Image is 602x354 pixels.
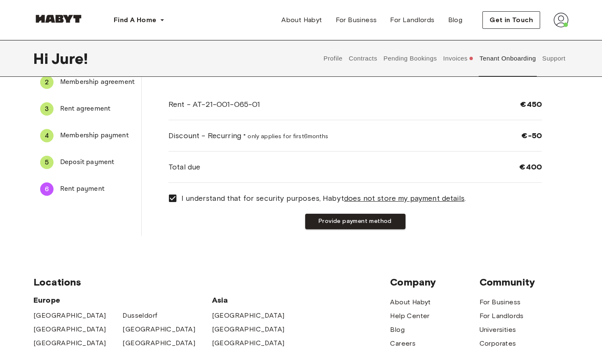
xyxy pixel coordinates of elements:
button: Profile [322,40,344,77]
span: Membership agreement [60,77,135,87]
a: Blog [390,325,405,335]
a: Universities [480,325,516,335]
div: 3Rent agreement [33,99,141,119]
button: Tenant Onboarding [479,40,537,77]
span: €450 [520,99,542,109]
span: €-50 [521,131,542,141]
a: [GEOGRAPHIC_DATA] [212,324,285,334]
button: Support [541,40,566,77]
img: Habyt [33,15,84,23]
button: Find A Home [107,12,171,28]
button: Provide payment method [305,214,406,229]
a: Blog [441,12,469,28]
span: €400 [519,162,542,172]
div: 2Membership agreement [33,72,141,92]
div: 6Rent payment [33,179,141,199]
span: Hi [33,50,51,67]
a: For Landlords [480,311,524,321]
button: Get in Touch [482,11,540,29]
a: About Habyt [390,297,431,307]
span: Get in Touch [490,15,533,25]
div: 2 [40,76,54,89]
a: Careers [390,339,416,349]
span: For Landlords [390,15,434,25]
button: Invoices [442,40,474,77]
div: 5 [40,156,54,169]
span: About Habyt [281,15,322,25]
div: 3 [40,102,54,116]
a: [GEOGRAPHIC_DATA] [33,311,106,321]
span: Blog [448,15,463,25]
a: [GEOGRAPHIC_DATA] [33,338,106,348]
a: For Business [480,297,521,307]
span: Rent agreement [60,104,135,114]
span: Locations [33,276,390,288]
span: Total due [168,162,200,172]
a: [GEOGRAPHIC_DATA] [33,324,106,334]
span: * only applies for first 6 months [243,133,328,140]
a: For Business [329,12,384,28]
a: [GEOGRAPHIC_DATA] [212,311,285,321]
span: Company [390,276,479,288]
button: Contracts [348,40,378,77]
div: 5Deposit payment [33,152,141,172]
a: [GEOGRAPHIC_DATA] [122,338,195,348]
span: I understand that for security purposes, Habyt . [181,193,466,204]
a: Corporates [480,339,516,349]
u: does not store my payment details [344,194,464,203]
span: Europe [33,295,212,305]
span: Asia [212,295,301,305]
span: For Business [336,15,377,25]
a: Dusseldorf [122,311,157,321]
span: Community [480,276,569,288]
img: avatar [554,13,569,28]
div: 4 [40,129,54,142]
span: Find A Home [114,15,156,25]
div: user profile tabs [320,40,569,77]
span: Deposit payment [60,157,135,167]
span: Jure ! [51,50,88,67]
a: [GEOGRAPHIC_DATA] [122,324,195,334]
span: Membership payment [60,131,135,141]
span: Rent payment [60,184,135,194]
span: Discount - Recurring [168,130,328,141]
div: 6 [40,182,54,196]
a: Help Center [390,311,429,321]
div: 4Membership payment [33,126,141,146]
span: Rent - AT-21-001-065-01 [168,99,260,110]
a: About Habyt [275,12,329,28]
button: Pending Bookings [383,40,438,77]
a: [GEOGRAPHIC_DATA] [212,338,285,348]
a: For Landlords [383,12,441,28]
